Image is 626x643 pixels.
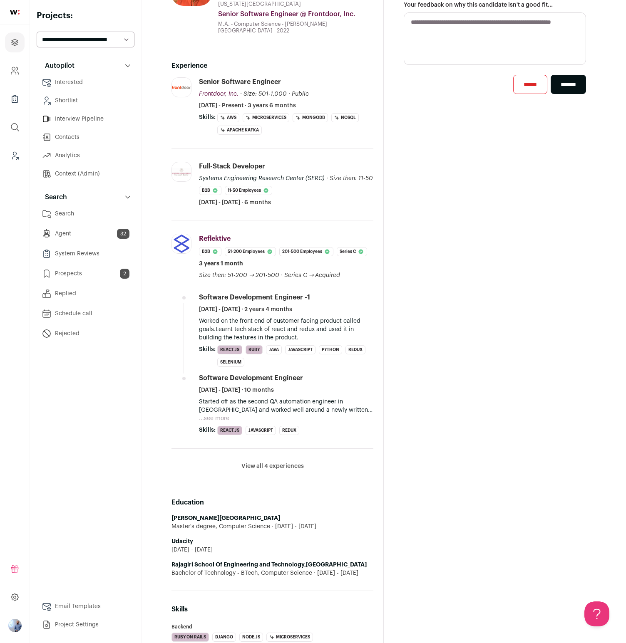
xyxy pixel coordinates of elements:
[37,225,134,242] a: Agent32
[199,398,373,414] p: Started off as the second QA automation engineer in [GEOGRAPHIC_DATA] and worked well around a ne...
[8,619,22,632] button: Open dropdown
[117,229,129,239] span: 32
[37,205,134,222] a: Search
[199,186,221,195] li: B2B
[337,247,367,256] li: Series C
[199,101,296,110] span: [DATE] - Present · 3 years 6 months
[584,601,609,626] iframe: Help Scout Beacon - Open
[171,624,373,629] h3: Backend
[266,633,313,642] li: Microservices
[171,633,209,642] li: Ruby on Rails
[37,325,134,342] a: Rejected
[5,32,25,52] a: Projects
[293,113,328,122] li: MongoDB
[40,192,67,202] p: Search
[246,426,276,435] li: JavaScript
[171,522,373,531] div: Master's degree, Computer Science
[243,113,289,122] li: Microservices
[172,168,191,175] img: 044e3f297e4e9693560a0ae76225902dc32e5314d45e51e55da6e3b6c003c349.gif
[345,345,365,354] li: Redux
[241,462,304,470] button: View all 4 experiences
[199,272,279,278] span: Size then: 51-200 → 201-500
[404,1,586,9] label: Your feedback on why this candidate isn't a good fit...
[5,89,25,109] a: Company Lists
[37,616,134,633] a: Project Settings
[37,166,134,182] a: Context (Admin)
[5,61,25,81] a: Company and ATS Settings
[37,111,134,127] a: Interview Pipeline
[171,569,373,577] div: Bachelor of Technology - BTech, Computer Science
[281,271,283,279] span: ·
[40,61,75,71] p: Autopilot
[279,247,333,256] li: 201-500 employees
[199,162,265,171] div: Full-stack Developer
[292,91,309,97] span: Public
[10,10,20,15] img: wellfound-shorthand-0d5821cbd27db2630d0214b213865d53afaa358527fdda9d0ea32b1df1b89c2c.svg
[199,386,274,394] span: [DATE] - [DATE] · 10 months
[199,176,325,181] span: Systems Engineering Research Center (SERC)
[225,186,272,195] li: 11-50 employees
[199,77,281,87] div: Senior Software Engineer
[199,260,243,268] span: 3 years 1 month
[5,146,25,166] a: Leads (Backoffice)
[199,91,238,97] span: Frontdoor, Inc.
[279,426,299,435] li: Redux
[120,269,129,279] span: 2
[199,305,292,314] span: [DATE] - [DATE] · 2 years 4 months
[37,245,134,262] a: System Reviews
[37,57,134,74] button: Autopilot
[37,74,134,91] a: Interested
[171,539,193,544] strong: Udacity
[37,189,134,205] button: Search
[37,305,134,322] a: Schedule call
[285,345,315,354] li: JavaScript
[217,345,242,354] li: React.js
[239,633,263,642] li: Node.js
[199,345,216,354] span: Skills:
[270,522,316,531] span: [DATE] - [DATE]
[37,92,134,109] a: Shortlist
[240,91,287,97] span: · Size: 501-1,000
[199,293,310,302] div: Software Development Engineer -1
[37,285,134,302] a: Replied
[171,604,373,614] h2: Skills
[171,515,280,521] strong: [PERSON_NAME][GEOGRAPHIC_DATA]
[199,426,216,434] span: Skills:
[212,633,236,642] li: Django
[8,619,22,632] img: 97332-medium_jpg
[171,61,373,71] h2: Experience
[217,126,262,135] li: Apache Kafka
[288,90,290,98] span: ·
[199,414,229,423] button: ...see more
[199,113,216,121] span: Skills:
[199,247,221,256] li: B2B
[284,272,340,278] span: Series C → Acquired
[199,198,271,207] span: [DATE] - [DATE] · 6 months
[218,21,373,34] div: M.A. - Computer Science - [PERSON_NAME][GEOGRAPHIC_DATA] - 2022
[312,569,358,577] span: [DATE] - [DATE]
[37,129,134,146] a: Contacts
[225,247,276,256] li: 51-200 employees
[37,147,134,164] a: Analytics
[217,358,244,367] li: Selenium
[171,497,373,507] h2: Education
[218,9,373,19] div: Senior Software Engineer @ Frontdoor, Inc.
[37,598,134,615] a: Email Templates
[171,546,213,554] span: [DATE] - [DATE]
[319,345,342,354] li: Python
[199,373,303,383] div: Software Development Engineer
[266,345,282,354] li: Java
[171,562,367,568] strong: Rajagiri School Of Engineering and Technology,[GEOGRAPHIC_DATA]
[199,317,373,342] p: Worked on the front end of customer facing product called goals.Learnt tech stack of react and re...
[217,113,239,122] li: AWS
[246,345,263,354] li: Ruby
[37,265,134,282] a: Prospects2
[331,113,359,122] li: NoSQL
[37,10,134,22] h2: Projects:
[172,86,191,89] img: cb3014e184b14f71a916f6b436a3565962122c9fa769eeb61a853ab9a706341f.png
[218,1,301,7] span: [US_STATE][GEOGRAPHIC_DATA]
[172,234,191,253] img: 57f2ad9901c384c44d57735f64eed5dcfd11279423348f93a917eb92d3de6699.png
[199,235,231,242] span: Reflektive
[217,426,242,435] li: React.js
[326,176,373,181] span: · Size then: 11-50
